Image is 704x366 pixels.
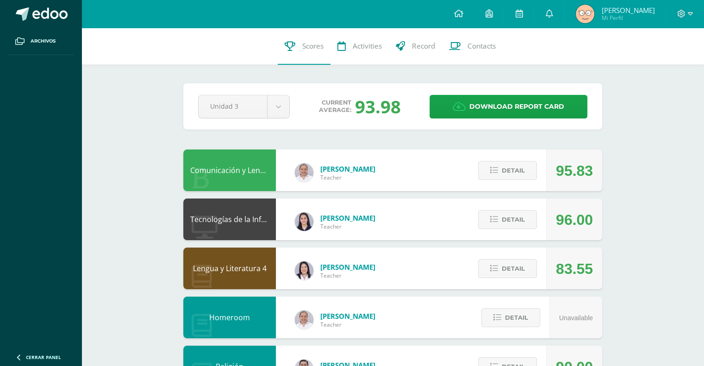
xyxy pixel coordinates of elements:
div: Homeroom [183,297,276,338]
span: Detail [502,211,525,228]
img: 04fbc0eeb5f5f8cf55eb7ff53337e28b.png [295,163,313,182]
a: Archivos [7,28,74,55]
div: 96.00 [556,199,593,241]
img: 04fbc0eeb5f5f8cf55eb7ff53337e28b.png [295,310,313,329]
span: Unavailable [559,314,593,322]
span: Detail [502,162,525,179]
span: Current average: [319,99,351,114]
span: [PERSON_NAME] [320,164,375,174]
span: Teacher [320,174,375,181]
span: [PERSON_NAME] [320,262,375,272]
span: [PERSON_NAME] [320,213,375,223]
span: Detail [502,260,525,277]
div: Tecnologías de la Información y la Comunicación 4 [183,199,276,240]
span: Download report card [469,95,564,118]
span: Cerrar panel [26,354,61,360]
div: 93.98 [355,94,401,118]
span: [PERSON_NAME] [320,311,375,321]
div: 83.55 [556,248,593,290]
span: Mi Perfil [601,14,654,22]
button: Detail [481,308,540,327]
button: Detail [478,210,537,229]
span: Teacher [320,321,375,329]
span: Record [412,41,435,51]
a: Activities [330,28,389,65]
span: Archivos [31,37,56,45]
span: Teacher [320,272,375,279]
span: Scores [302,41,324,51]
img: d9c7b72a65e1800de1590e9465332ea1.png [576,5,594,23]
a: Scores [278,28,330,65]
span: Detail [505,309,528,326]
a: Unidad 3 [199,95,289,118]
button: Detail [478,259,537,278]
span: Unidad 3 [210,95,255,117]
img: dbcf09110664cdb6f63fe058abfafc14.png [295,212,313,231]
span: Teacher [320,223,375,230]
div: Lengua y Literatura 4 [183,248,276,289]
span: Activities [353,41,382,51]
a: Contacts [442,28,503,65]
img: fd1196377973db38ffd7ffd912a4bf7e.png [295,261,313,280]
a: Download report card [430,95,587,118]
a: Record [389,28,442,65]
div: 95.83 [556,150,593,192]
span: Contacts [467,41,496,51]
button: Detail [478,161,537,180]
div: Comunicación y Lenguaje L3 Inglés 4 [183,149,276,191]
span: [PERSON_NAME] [601,6,654,15]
